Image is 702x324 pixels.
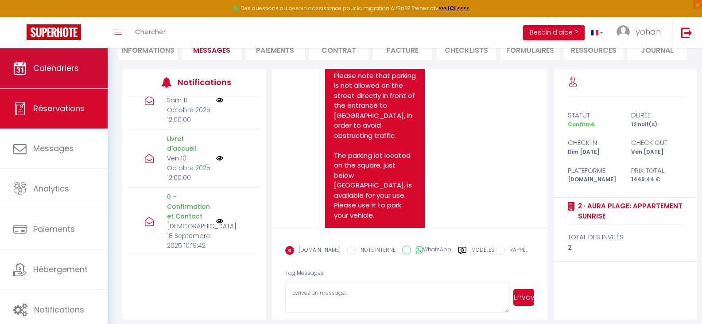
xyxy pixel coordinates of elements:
p: Ven 10 Octobre 2025 12:00:00 [167,153,210,183]
div: Dim [DATE] [562,148,625,156]
li: CHECKLISTS [437,39,496,60]
div: Ven [DATE] [625,148,689,156]
img: NO IMAGE [216,97,223,104]
a: Chercher [128,17,172,48]
div: check in [562,137,625,148]
div: check out [625,137,689,148]
span: Analytics [33,183,69,194]
div: Prix total [625,165,689,176]
a: ... yohan [610,17,672,48]
img: Super Booking [27,24,81,40]
div: statut [562,110,625,121]
li: Journal [628,39,687,60]
li: Contrat [309,39,368,60]
img: NO IMAGE [216,155,223,162]
span: Paiements [33,223,75,234]
button: Envoyer [513,289,535,306]
img: logout [681,27,692,38]
img: NO IMAGE [216,218,223,225]
label: NOTE INTERNE [356,246,396,256]
a: >>> ICI <<<< [438,4,469,12]
label: RAPPEL [505,246,527,256]
li: Paiements [246,39,305,60]
p: [DEMOGRAPHIC_DATA] 18 Septembre 2025 10:19:42 [167,221,210,250]
li: Facture [373,39,432,60]
div: 1449.44 € [625,176,689,184]
div: durée [625,110,689,121]
li: Informations [118,39,178,60]
span: Hébergement [33,264,88,275]
a: 2 · Aura plage: Appartement Sunrise [575,201,683,222]
div: 2 [568,242,683,253]
span: Messages [33,143,74,154]
label: [DOMAIN_NAME] [294,246,341,256]
h3: Notifications [178,72,233,92]
img: ... [617,25,630,39]
span: Chercher [135,27,166,36]
button: Besoin d'aide ? [523,25,585,40]
p: Livret d'accueil [167,134,210,153]
span: Tag Messages [285,269,324,277]
span: yohan [636,26,661,37]
span: Confirmé [568,121,594,128]
li: FORMULAIRES [500,39,560,60]
span: Messages [193,45,230,55]
label: WhatsApp [411,246,451,255]
li: Ressources [564,39,623,60]
div: total des invités [568,232,683,242]
p: Sam 11 Octobre 2025 12:00:00 [167,95,210,125]
label: Modèles [471,246,495,262]
div: [DOMAIN_NAME] [562,176,625,184]
div: 12 nuit(s) [625,121,689,129]
span: Notifications [34,304,84,315]
span: Calendriers [33,62,79,74]
span: Réservations [33,103,85,114]
p: 0 - Confirmation et Contact [167,192,210,221]
div: Plateforme [562,165,625,176]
